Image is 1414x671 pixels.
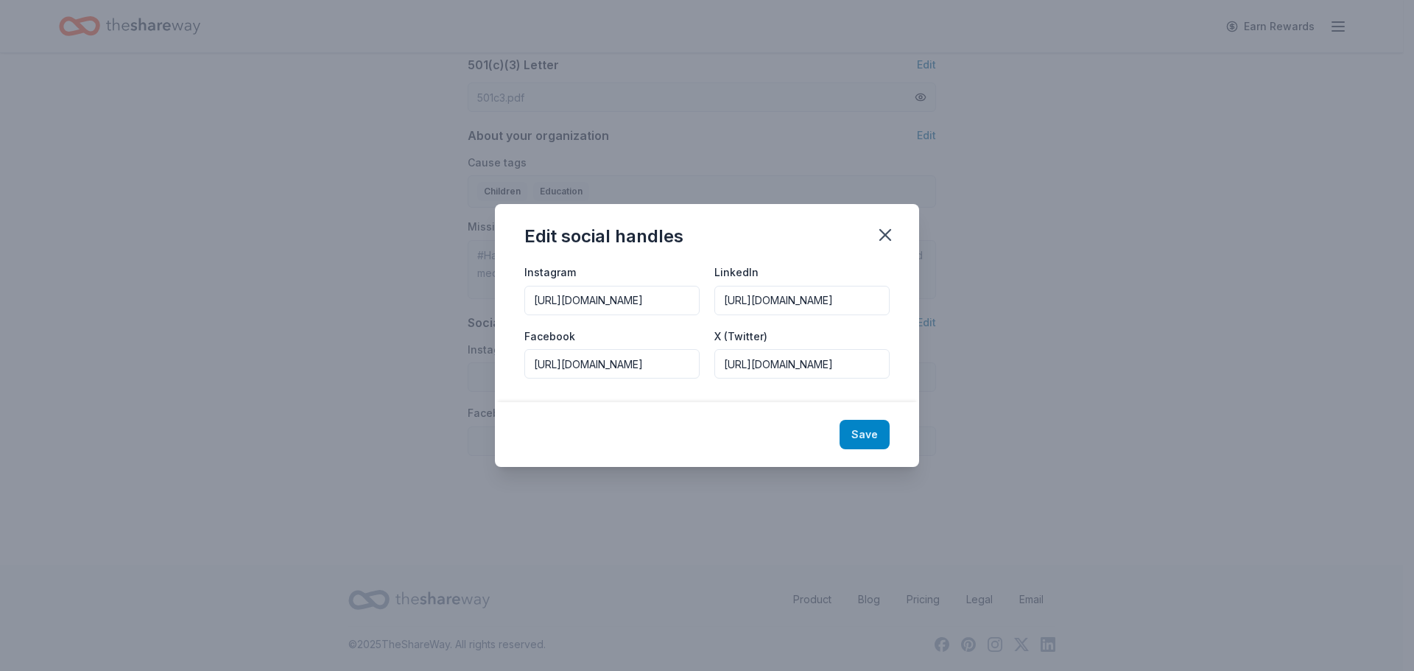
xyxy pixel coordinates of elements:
[524,225,683,248] div: Edit social handles
[714,329,767,344] label: X (Twitter)
[714,265,759,280] label: LinkedIn
[524,265,576,280] label: Instagram
[840,420,890,449] button: Save
[524,329,575,344] label: Facebook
